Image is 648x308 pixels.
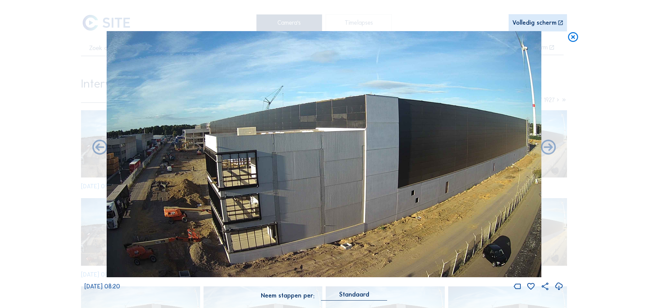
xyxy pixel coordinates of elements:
[339,291,369,298] div: Standaard
[539,139,557,157] i: Back
[321,291,387,301] div: Standaard
[107,31,542,278] img: Image
[91,139,109,157] i: Forward
[84,283,120,290] span: [DATE] 08:20
[261,293,315,299] div: Neem stappen per:
[512,20,557,26] div: Volledig scherm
